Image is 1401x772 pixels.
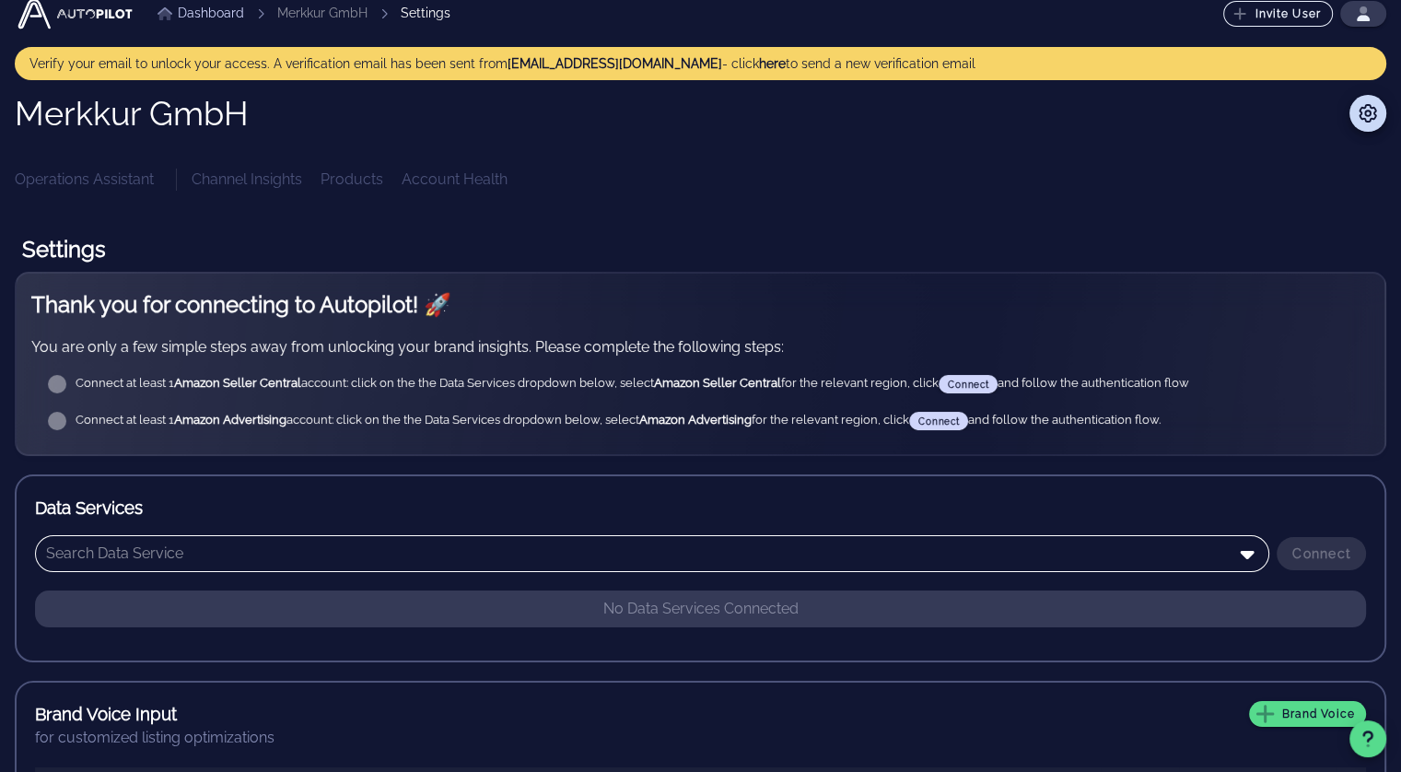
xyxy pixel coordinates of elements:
div: Connect at least 1 account: click on the the Data Services dropdown below, select for the relevan... [76,412,1355,430]
h3: Data Services [35,495,1366,521]
h2: Thank you for connecting to Autopilot! 🚀 [31,288,1370,322]
input: Search Data Service [46,539,1232,568]
strong: Amazon Seller Central [654,376,781,390]
p: No Data Services Connected [35,591,1366,627]
button: Support [1349,720,1386,757]
button: Brand Voice [1249,701,1366,727]
h1: Settings [15,228,1386,272]
strong: [EMAIL_ADDRESS][DOMAIN_NAME] [508,56,722,71]
strong: Amazon Seller Central [174,376,301,390]
div: Connect at least 1 account: click on the the Data Services dropdown below, select for the relevan... [76,375,1355,393]
button: here [759,54,786,73]
div: Settings [401,4,450,23]
p: You are only a few simple steps away from unlocking your brand insights. Please complete the foll... [31,336,1370,358]
h1: Merkkur GmbH [15,95,249,132]
div: for customized listing optimizations [35,727,1366,749]
div: Verify your email to unlock your access. A verification email has been sent from - click to send ... [29,54,1372,73]
strong: Amazon Advertising [639,413,752,427]
a: Dashboard [158,4,244,23]
span: Brand Voice [1261,706,1355,722]
button: Invite User [1223,1,1333,27]
span: Invite User [1236,6,1321,21]
h3: Brand Voice Input [35,701,177,727]
strong: Amazon Advertising [174,413,286,427]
